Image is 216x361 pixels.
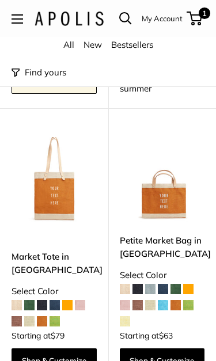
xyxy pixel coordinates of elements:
[51,330,65,341] span: $79
[12,64,66,81] button: Filter collection
[120,332,173,340] span: Starting at
[120,137,205,222] a: Petite Market Bag in CognacPetite Market Bag in Cognac
[63,39,74,50] a: All
[84,39,102,50] a: New
[119,12,132,25] a: Open search
[188,12,202,25] a: 1
[12,14,23,23] button: Open menu
[159,330,173,341] span: $63
[12,137,97,222] a: Market Tote in CognacMarket Tote in Cognac
[120,234,205,261] a: Petite Market Bag in [GEOGRAPHIC_DATA]
[12,137,97,222] img: Market Tote in Cognac
[199,7,210,19] span: 1
[120,137,205,222] img: Petite Market Bag in Cognac
[35,11,104,26] img: Apolis
[111,39,153,50] a: Bestsellers
[12,283,97,299] div: Select Color
[12,332,65,340] span: Starting at
[142,12,183,25] a: My Account
[12,250,97,277] a: Market Tote in [GEOGRAPHIC_DATA]
[120,267,205,283] div: Select Color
